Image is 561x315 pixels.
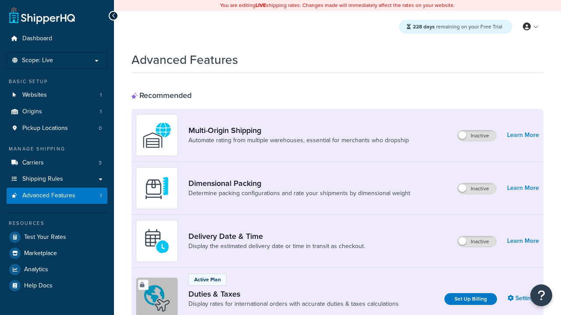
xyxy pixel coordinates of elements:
[188,136,409,145] a: Automate rating from multiple warehouses, essential for merchants who dropship
[188,242,365,251] a: Display the estimated delivery date or time in transit as checkout.
[7,104,107,120] a: Origins1
[7,171,107,187] a: Shipping Rules
[22,175,63,183] span: Shipping Rules
[99,125,102,132] span: 0
[188,289,399,299] a: Duties & Taxes
[507,129,539,141] a: Learn More
[22,192,75,199] span: Advanced Features
[22,159,44,167] span: Carriers
[7,120,107,136] a: Pickup Locations0
[413,23,502,31] span: remaining on your Free Trial
[507,182,539,194] a: Learn More
[142,120,172,150] img: WatD5o0RtDAAAAAElFTkSuQmCC
[7,229,107,245] a: Test Your Rates
[22,125,68,132] span: Pickup Locations
[7,104,107,120] li: Origins
[7,278,107,294] a: Help Docs
[131,51,238,68] h1: Advanced Features
[7,120,107,136] li: Pickup Locations
[7,245,107,261] a: Marketplace
[131,91,192,100] div: Recommended
[458,183,496,194] label: Inactive
[7,31,107,47] a: Dashboard
[24,250,57,257] span: Marketplace
[22,57,53,64] span: Scope: Live
[7,78,107,85] div: Basic Setup
[508,292,539,304] a: Settings
[507,235,539,247] a: Learn More
[7,220,107,227] div: Resources
[22,108,42,115] span: Origins
[142,173,172,203] img: DTVBYsAAAAAASUVORK5CYII=
[7,188,107,204] li: Advanced Features
[7,87,107,103] a: Websites1
[100,91,102,99] span: 1
[444,293,497,305] a: Set Up Billing
[7,87,107,103] li: Websites
[458,130,496,141] label: Inactive
[188,231,365,241] a: Delivery Date & Time
[188,189,410,198] a: Determine packing configurations and rate your shipments by dimensional weight
[7,155,107,171] li: Carriers
[7,188,107,204] a: Advanced Features1
[413,23,435,31] strong: 228 days
[142,226,172,256] img: gfkeb5ejjkALwAAAABJRU5ErkJggg==
[24,266,48,273] span: Analytics
[188,178,410,188] a: Dimensional Packing
[100,192,102,199] span: 1
[22,35,52,42] span: Dashboard
[24,234,66,241] span: Test Your Rates
[188,300,399,308] a: Display rates for international orders with accurate duties & taxes calculations
[22,91,47,99] span: Websites
[194,276,221,283] p: Active Plan
[458,236,496,247] label: Inactive
[7,145,107,153] div: Manage Shipping
[256,1,266,9] b: LIVE
[99,159,102,167] span: 3
[188,126,409,135] a: Multi-Origin Shipping
[530,284,552,306] button: Open Resource Center
[7,262,107,277] a: Analytics
[7,155,107,171] a: Carriers3
[100,108,102,115] span: 1
[24,282,53,290] span: Help Docs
